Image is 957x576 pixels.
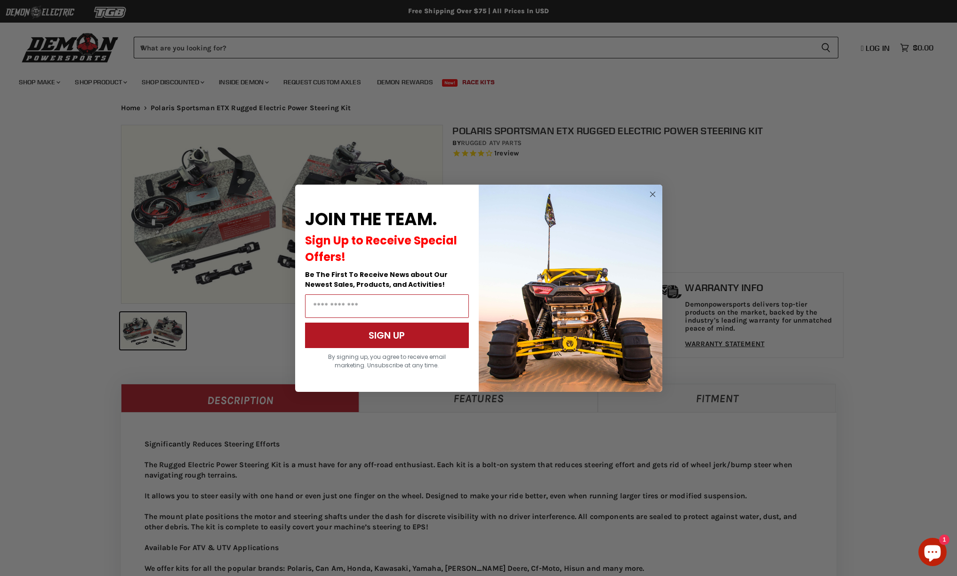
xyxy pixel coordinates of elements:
span: Sign Up to Receive Special Offers! [305,233,457,265]
input: Email Address [305,294,469,318]
span: JOIN THE TEAM. [305,207,437,231]
inbox-online-store-chat: Shopify online store chat [916,538,949,568]
button: Close dialog [647,188,659,200]
button: SIGN UP [305,323,469,348]
span: By signing up, you agree to receive email marketing. Unsubscribe at any time. [328,353,446,369]
span: Be The First To Receive News about Our Newest Sales, Products, and Activities! [305,270,448,289]
img: a9095488-b6e7-41ba-879d-588abfab540b.jpeg [479,185,662,392]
